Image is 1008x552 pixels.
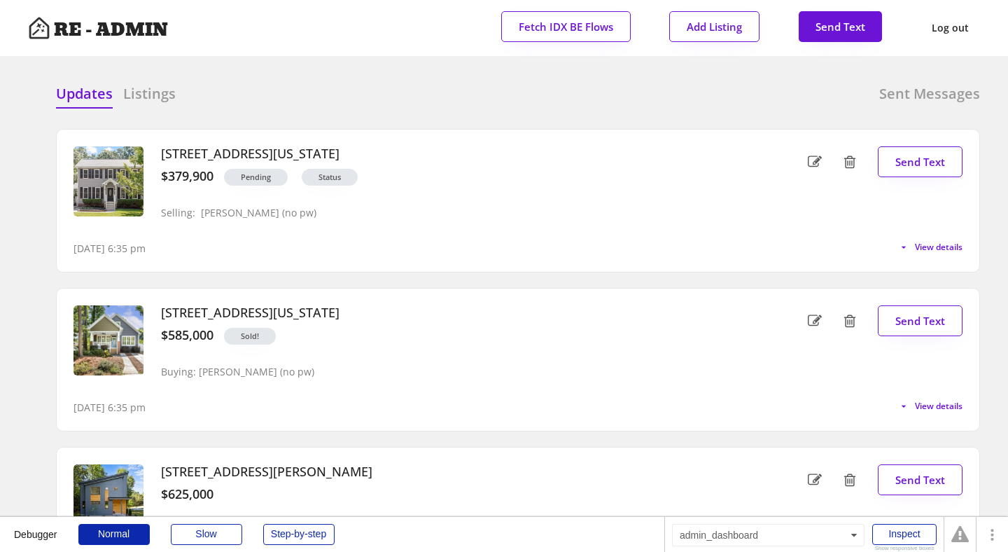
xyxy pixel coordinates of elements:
button: Pending [224,169,288,186]
h4: RE - ADMIN [54,21,168,39]
img: 5778785116069557547.jpg [73,464,143,534]
button: View details [898,401,962,412]
div: $379,900 [161,169,213,184]
h6: Updates [56,84,113,104]
div: Normal [78,524,150,545]
button: Fetch IDX BE Flows [501,11,631,42]
div: Slow [171,524,242,545]
div: admin_dashboard [672,524,864,546]
h3: [STREET_ADDRESS][US_STATE] [161,146,745,162]
h3: [STREET_ADDRESS][US_STATE] [161,305,745,321]
h6: Listings [123,84,176,104]
button: Status [302,169,358,186]
button: Send Text [878,146,962,177]
h6: Sent Messages [879,84,980,104]
button: Add Listing [669,11,759,42]
h3: [STREET_ADDRESS][PERSON_NAME] [161,464,745,480]
div: $625,000 [161,487,213,502]
div: [DATE] 6:35 pm [73,242,146,256]
div: Debugger [14,517,57,539]
span: View details [915,402,962,410]
div: Selling: [PERSON_NAME] (no pw) [161,207,316,219]
div: Step-by-step [263,524,335,545]
div: Buying: [PERSON_NAME] (no pw) [161,366,314,378]
button: Sold! [224,328,276,345]
img: 20250827174111946291000000-o.jpg [73,305,143,375]
span: View details [915,243,962,251]
img: 20250724172752824132000000-o.jpg [73,146,143,216]
button: Send Text [878,305,962,336]
img: Artboard%201%20copy%203.svg [28,17,50,39]
button: Send Text [878,464,962,495]
button: Log out [920,12,980,44]
div: $585,000 [161,328,213,343]
div: Inspect [872,524,937,545]
div: [DATE] 6:35 pm [73,401,146,415]
button: Send Text [799,11,882,42]
div: Show responsive boxes [872,546,937,551]
button: View details [898,242,962,253]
